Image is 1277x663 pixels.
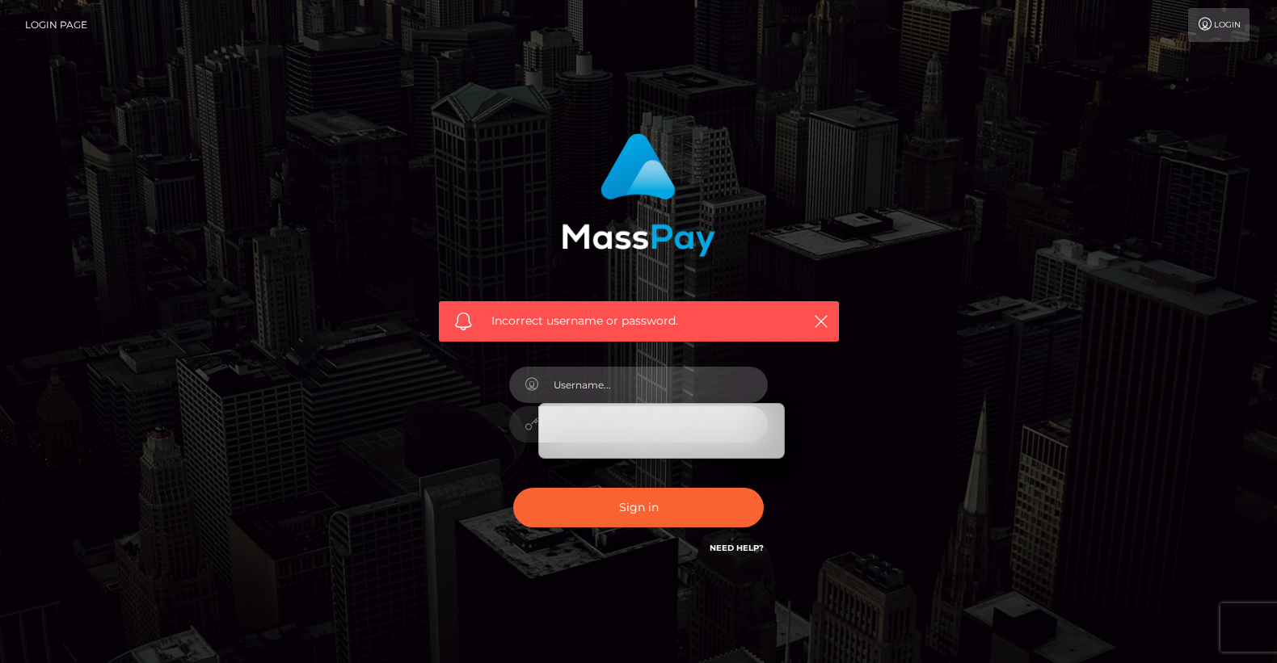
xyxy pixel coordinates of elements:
a: Login Page [25,8,87,42]
span: Incorrect username or password. [491,313,786,329]
img: MassPay Login [562,133,715,257]
a: Login [1188,8,1250,42]
button: Sign in [513,488,764,527]
input: Username... [538,367,768,403]
a: Need Help? [710,543,764,553]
